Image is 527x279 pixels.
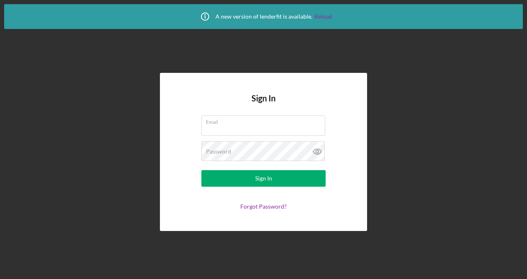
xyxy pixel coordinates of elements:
[314,13,332,20] a: Reload
[195,6,332,27] div: A new version of lenderfit is available.
[251,94,276,115] h4: Sign In
[201,170,326,187] button: Sign In
[206,148,231,155] label: Password
[206,116,325,125] label: Email
[240,203,287,210] a: Forgot Password?
[255,170,272,187] div: Sign In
